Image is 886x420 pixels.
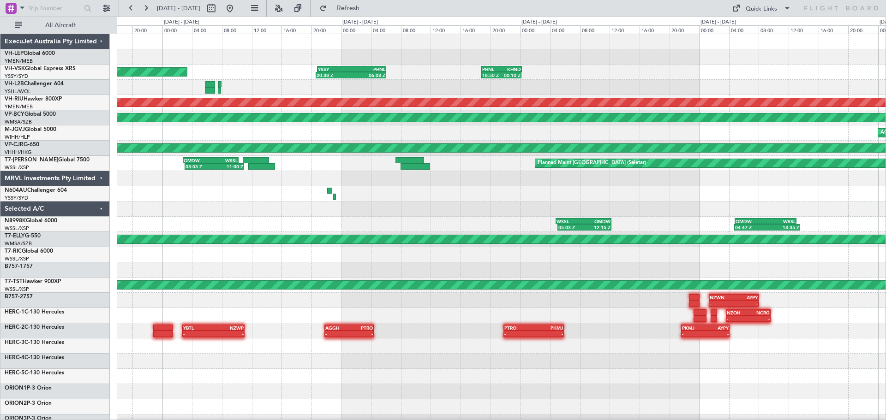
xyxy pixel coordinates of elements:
div: PKMJ [534,325,563,331]
div: OMDW [736,219,766,224]
span: T7-TST [5,279,23,284]
div: 20:00 [132,25,162,34]
span: VH-RIU [5,96,24,102]
a: YSSY/SYD [5,195,28,201]
a: WSSL/XSP [5,225,29,232]
div: PHNL [352,66,385,72]
a: B757-1757 [5,264,33,269]
div: NZOH [727,310,748,315]
div: 12:00 [431,25,461,34]
div: 00:00 [520,25,550,34]
a: YMEN/MEB [5,58,33,65]
a: B757-2757 [5,294,33,300]
a: WMSA/SZB [5,118,32,125]
div: 04:00 [729,25,759,34]
span: ORION2 [5,401,27,406]
a: HERC-1C-130 Hercules [5,309,64,315]
div: 20:00 [491,25,521,34]
a: VH-RIUHawker 800XP [5,96,62,102]
span: HERC-4 [5,355,24,361]
div: YBTL [183,325,214,331]
div: 04:47 Z [735,225,767,230]
a: VHHH/HKG [5,149,32,156]
div: - [727,316,748,321]
span: T7-RIC [5,248,22,254]
span: ORION1 [5,385,27,391]
button: Refresh [315,1,371,16]
span: N8998K [5,218,26,224]
a: ORION1P-3 Orion [5,385,52,391]
a: WMSA/SZB [5,240,32,247]
div: 05:03 Z [558,225,584,230]
a: WSSL/XSP [5,255,29,262]
div: 00:00 [162,25,192,34]
span: HERC-5 [5,370,24,376]
div: WSSL [766,219,796,224]
div: - [214,331,244,337]
div: WSSL [211,158,238,163]
div: - [349,331,373,337]
div: 00:00 [341,25,371,34]
div: OMDW [184,158,210,163]
div: NCRG [748,310,769,315]
div: [DATE] - [DATE] [164,18,199,26]
div: PKMJ [682,325,705,331]
span: HERC-1 [5,309,24,315]
span: VH-VSK [5,66,25,71]
div: 04:00 [550,25,580,34]
div: 08:00 [401,25,431,34]
a: HERC-2C-130 Hercules [5,325,64,330]
div: 20:38 Z [317,72,351,78]
div: 16:00 [281,25,311,34]
a: N8998KGlobal 6000 [5,218,57,224]
a: WSSL/XSP [5,286,29,293]
span: VP-BCY [5,112,24,117]
span: HERC-2 [5,325,24,330]
div: 20:00 [848,25,878,34]
div: - [706,331,729,337]
div: [DATE] - [DATE] [521,18,557,26]
span: Refresh [329,5,368,12]
div: PHNL [482,66,502,72]
div: 12:00 [789,25,819,34]
div: - [504,331,534,337]
div: YSSY [318,66,352,72]
a: T7-RICGlobal 6000 [5,248,53,254]
a: N604AUChallenger 604 [5,188,67,193]
a: VP-CJRG-650 [5,142,39,148]
div: - [734,301,758,306]
div: 16:00 [102,25,132,34]
span: [DATE] - [DATE] [157,4,200,12]
div: 00:00 [699,25,729,34]
div: 11:00 Z [215,164,243,169]
a: WSSL/XSP [5,164,29,171]
div: 16:00 [461,25,491,34]
div: AYPY [734,295,758,300]
a: ORION2P-3 Orion [5,401,52,406]
span: All Aircraft [24,22,97,29]
div: 06:03 Z [351,72,385,78]
a: HERC-3C-130 Hercules [5,340,64,345]
div: OMDW [584,219,611,224]
a: M-JGVJGlobal 5000 [5,127,56,132]
a: YSHL/WOL [5,88,31,95]
div: PTRO [504,325,534,331]
div: - [710,301,734,306]
div: 12:15 Z [584,225,610,230]
div: 16:00 [640,25,670,34]
div: 20:00 [311,25,341,34]
div: 00:10 Z [501,72,520,78]
input: Trip Number [28,1,81,15]
a: VH-L2BChallenger 604 [5,81,64,87]
span: B757-1 [5,264,23,269]
div: 18:50 Z [482,72,501,78]
div: 12:00 [610,25,640,34]
div: - [325,331,349,337]
div: - [183,331,214,337]
a: VH-VSKGlobal Express XRS [5,66,76,71]
a: T7-[PERSON_NAME]Global 7500 [5,157,90,163]
div: [DATE] - [DATE] [342,18,378,26]
div: PTRO [349,325,373,331]
div: - [534,331,563,337]
span: M-JGVJ [5,127,25,132]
